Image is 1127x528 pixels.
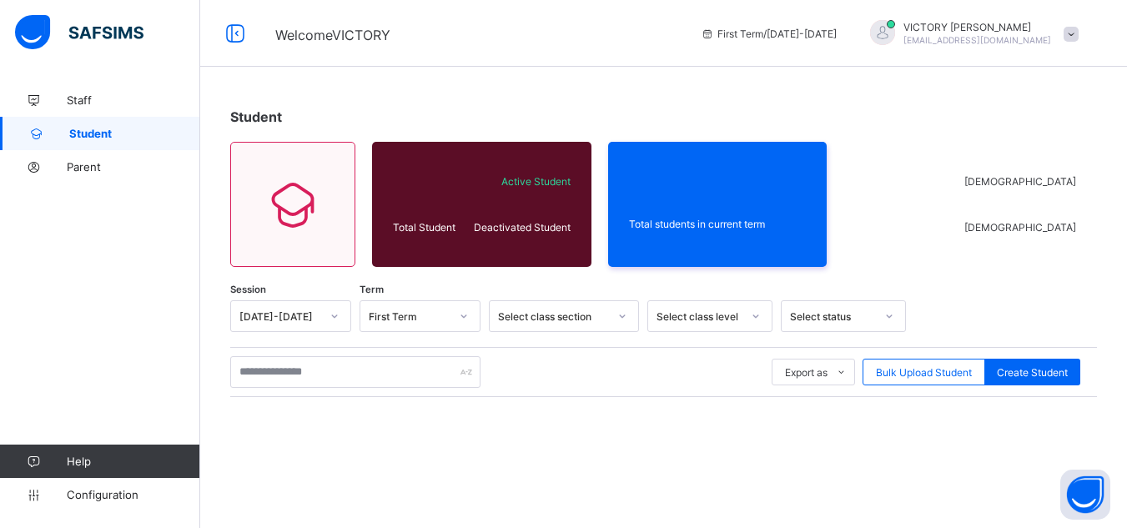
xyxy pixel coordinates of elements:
[239,310,320,323] div: [DATE]-[DATE]
[67,488,199,501] span: Configuration
[853,20,1087,48] div: VICTORYEMMANUEL
[389,217,466,238] div: Total Student
[230,284,266,295] span: Session
[964,221,1076,234] span: [DEMOGRAPHIC_DATA]
[67,93,200,107] span: Staff
[67,160,200,173] span: Parent
[903,21,1051,33] span: VICTORY [PERSON_NAME]
[360,284,384,295] span: Term
[67,455,199,468] span: Help
[69,127,200,140] span: Student
[785,366,828,379] span: Export as
[275,27,390,43] span: Welcome VICTORY
[964,175,1076,188] span: [DEMOGRAPHIC_DATA]
[997,366,1068,379] span: Create Student
[470,175,571,188] span: Active Student
[903,35,1051,45] span: [EMAIL_ADDRESS][DOMAIN_NAME]
[230,108,282,125] span: Student
[701,28,837,40] span: session/term information
[15,15,143,50] img: safsims
[470,221,571,234] span: Deactivated Student
[369,310,450,323] div: First Term
[876,366,972,379] span: Bulk Upload Student
[1060,470,1110,520] button: Open asap
[629,218,807,230] span: Total students in current term
[657,310,742,323] div: Select class level
[790,310,875,323] div: Select status
[498,310,608,323] div: Select class section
